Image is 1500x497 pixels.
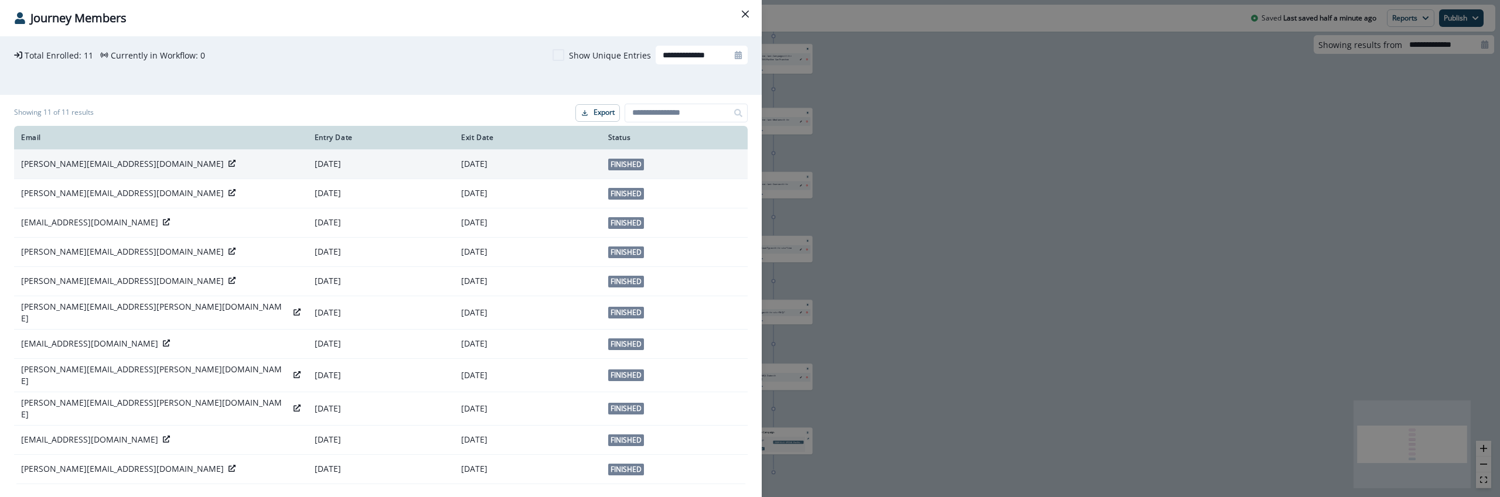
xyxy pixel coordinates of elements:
span: Finished [608,159,644,170]
p: [PERSON_NAME][EMAIL_ADDRESS][PERSON_NAME][DOMAIN_NAME] [21,364,289,387]
button: Close [736,5,755,23]
span: Finished [608,217,644,229]
p: [PERSON_NAME][EMAIL_ADDRESS][DOMAIN_NAME] [21,187,224,199]
p: [DATE] [461,275,594,287]
p: [DATE] [461,246,594,258]
p: [DATE] [461,403,594,414]
p: [DATE] [461,369,594,381]
div: Status [608,133,741,142]
span: Finished [608,338,644,350]
span: Finished [608,276,644,287]
button: Export [575,104,620,122]
span: Finished [608,369,644,381]
span: Finished [608,246,644,258]
h1: Showing 11 of 11 results [14,108,94,116]
p: [EMAIL_ADDRESS][DOMAIN_NAME] [21,217,158,228]
p: [PERSON_NAME][EMAIL_ADDRESS][PERSON_NAME][DOMAIN_NAME] [21,397,289,420]
span: Finished [608,464,644,475]
p: 0 [200,49,205,61]
p: [PERSON_NAME][EMAIL_ADDRESS][DOMAIN_NAME] [21,463,224,475]
p: [DATE] [461,307,594,318]
p: [DATE] [315,187,447,199]
p: [DATE] [315,217,447,228]
p: Show Unique Entries [569,49,651,61]
p: [DATE] [315,369,447,381]
p: Export [594,108,615,116]
p: [DATE] [315,338,447,349]
p: [DATE] [461,158,594,170]
p: [DATE] [315,307,447,318]
p: [DATE] [315,434,447,445]
p: [DATE] [461,463,594,475]
p: [PERSON_NAME][EMAIL_ADDRESS][PERSON_NAME][DOMAIN_NAME] [21,301,289,324]
p: [PERSON_NAME][EMAIL_ADDRESS][DOMAIN_NAME] [21,158,224,170]
p: [DATE] [461,187,594,199]
p: [EMAIL_ADDRESS][DOMAIN_NAME] [21,434,158,445]
p: Journey Members [30,9,127,27]
p: Total Enrolled: [25,49,81,61]
span: Finished [608,307,644,318]
p: Currently in Workflow: [111,49,198,61]
p: [DATE] [461,338,594,349]
span: Finished [608,188,644,200]
span: Finished [608,403,644,414]
div: Exit Date [461,133,594,142]
p: 11 [84,49,93,61]
div: Email [21,133,301,142]
p: [DATE] [315,246,447,258]
p: [DATE] [315,275,447,287]
p: [DATE] [315,463,447,475]
span: Finished [608,434,644,446]
p: [PERSON_NAME][EMAIL_ADDRESS][DOMAIN_NAME] [21,246,224,258]
p: [EMAIL_ADDRESS][DOMAIN_NAME] [21,338,158,349]
p: [DATE] [315,158,447,170]
p: [DATE] [461,434,594,445]
p: [PERSON_NAME][EMAIL_ADDRESS][DOMAIN_NAME] [21,275,224,287]
div: Entry Date [315,133,447,142]
p: [DATE] [461,217,594,228]
p: [DATE] [315,403,447,414]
